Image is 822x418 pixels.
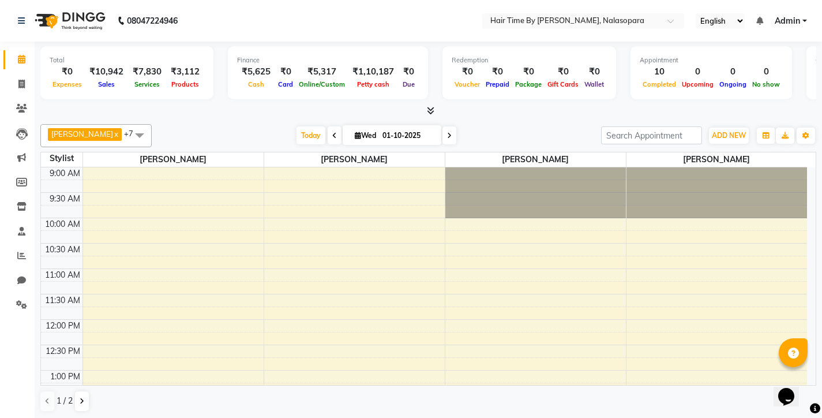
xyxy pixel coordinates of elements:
[452,65,483,79] div: ₹0
[400,80,418,88] span: Due
[512,65,545,79] div: ₹0
[452,80,483,88] span: Voucher
[264,152,445,167] span: [PERSON_NAME]
[581,80,607,88] span: Wallet
[43,345,82,357] div: 12:30 PM
[29,5,108,37] img: logo
[166,65,204,79] div: ₹3,112
[43,294,82,307] div: 11:30 AM
[50,65,85,79] div: ₹0
[601,126,702,144] input: Search Appointment
[57,395,73,407] span: 1 / 2
[128,65,166,79] div: ₹7,830
[483,80,512,88] span: Prepaid
[626,152,808,167] span: [PERSON_NAME]
[774,372,810,406] iframe: chat widget
[245,80,267,88] span: Cash
[95,80,118,88] span: Sales
[47,193,82,205] div: 9:30 AM
[749,65,783,79] div: 0
[640,65,679,79] div: 10
[352,131,379,140] span: Wed
[716,80,749,88] span: Ongoing
[43,218,82,230] div: 10:00 AM
[640,55,783,65] div: Appointment
[127,5,178,37] b: 08047224946
[50,80,85,88] span: Expenses
[51,129,113,139] span: [PERSON_NAME]
[41,152,82,165] div: Stylist
[483,65,512,79] div: ₹0
[43,320,82,332] div: 12:00 PM
[679,80,716,88] span: Upcoming
[640,80,679,88] span: Completed
[85,65,128,79] div: ₹10,942
[47,167,82,180] div: 9:00 AM
[679,65,716,79] div: 0
[50,55,204,65] div: Total
[348,65,399,79] div: ₹1,10,187
[296,80,348,88] span: Online/Custom
[379,127,437,144] input: 2025-10-01
[581,65,607,79] div: ₹0
[354,80,392,88] span: Petty cash
[709,128,749,144] button: ADD NEW
[716,65,749,79] div: 0
[512,80,545,88] span: Package
[113,129,118,139] a: x
[712,131,746,140] span: ADD NEW
[275,80,296,88] span: Card
[132,80,163,88] span: Services
[237,55,419,65] div: Finance
[775,15,800,27] span: Admin
[43,269,82,281] div: 11:00 AM
[237,65,275,79] div: ₹5,625
[399,65,419,79] div: ₹0
[83,152,264,167] span: [PERSON_NAME]
[296,65,348,79] div: ₹5,317
[749,80,783,88] span: No show
[43,244,82,256] div: 10:30 AM
[545,65,581,79] div: ₹0
[445,152,626,167] span: [PERSON_NAME]
[48,371,82,383] div: 1:00 PM
[275,65,296,79] div: ₹0
[124,129,142,138] span: +7
[452,55,607,65] div: Redemption
[168,80,202,88] span: Products
[296,126,325,144] span: Today
[545,80,581,88] span: Gift Cards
